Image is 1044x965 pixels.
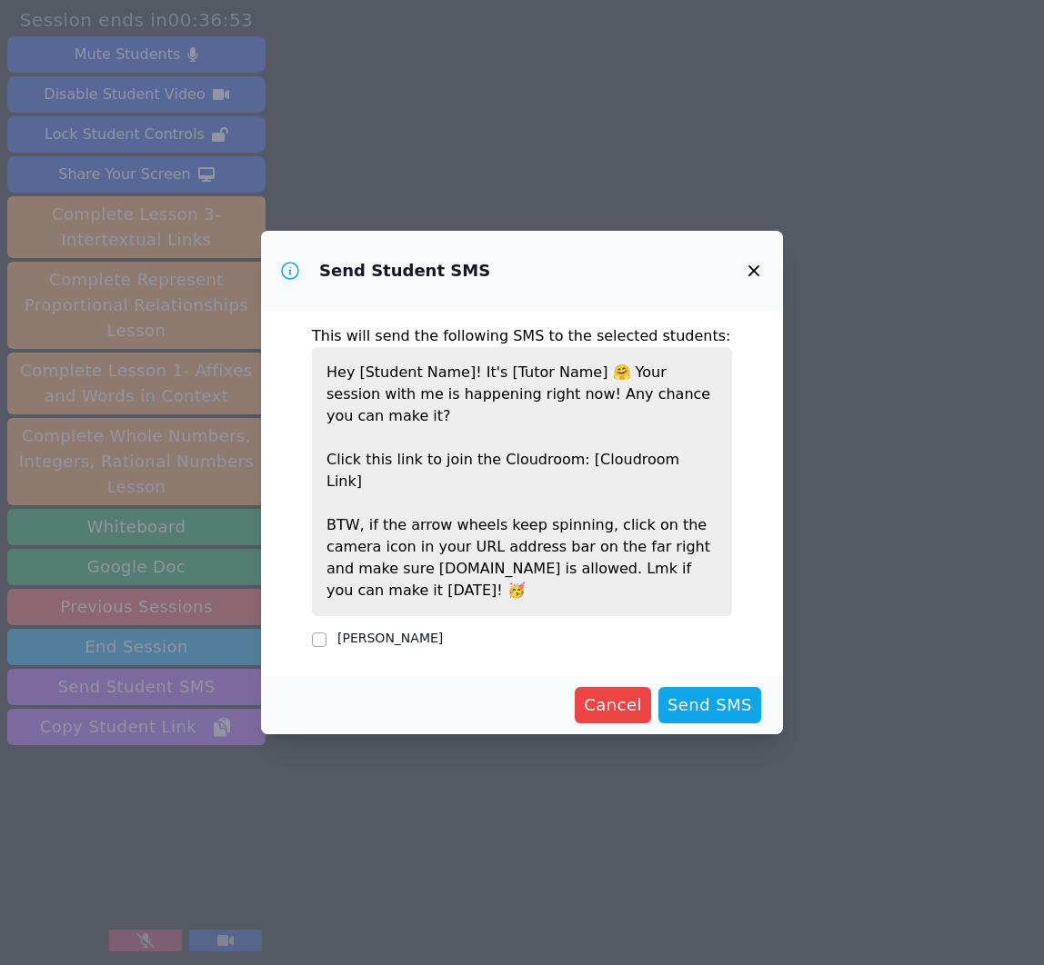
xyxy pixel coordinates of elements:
button: Cancel [575,687,651,723]
p: This will send the following SMS to the selected students: [312,325,732,347]
h3: Send Student SMS [319,260,490,282]
span: Cancel [584,692,642,718]
button: Send SMS [658,687,761,723]
span: Send SMS [668,692,752,718]
label: [PERSON_NAME] [337,631,443,645]
span: congratulations [507,582,526,599]
span: happy [613,363,631,381]
p: Hey [Student Name]! It's [Tutor Name] Your session with me is happening right now! Any chance you... [312,347,732,616]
